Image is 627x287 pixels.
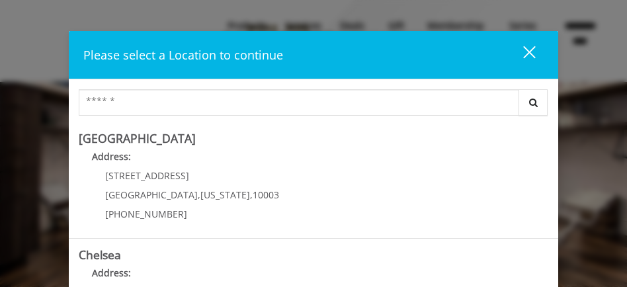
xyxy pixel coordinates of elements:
span: [US_STATE] [200,188,250,201]
span: , [198,188,200,201]
span: [STREET_ADDRESS] [105,169,189,182]
span: [PHONE_NUMBER] [105,208,187,220]
b: Address: [92,266,131,279]
div: close dialog [508,45,534,65]
span: , [250,188,253,201]
b: Address: [92,150,131,163]
span: Please select a Location to continue [83,47,283,63]
b: Chelsea [79,247,121,263]
input: Search Center [79,89,519,116]
button: close dialog [499,41,544,68]
span: [GEOGRAPHIC_DATA] [105,188,198,201]
span: 10003 [253,188,279,201]
i: Search button [526,98,541,107]
b: [GEOGRAPHIC_DATA] [79,130,196,146]
div: Center Select [79,89,548,122]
